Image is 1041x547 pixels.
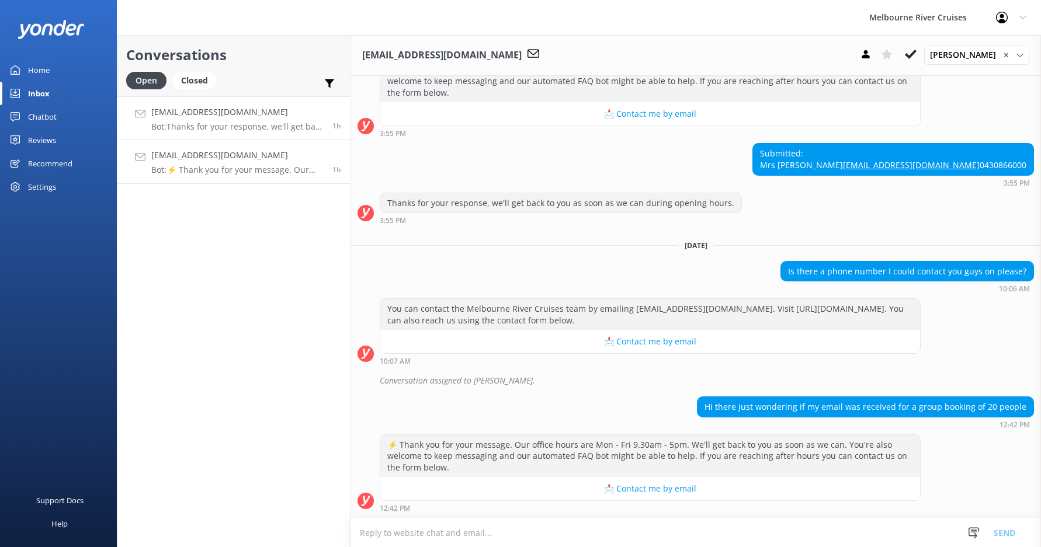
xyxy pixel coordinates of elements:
[332,121,341,131] span: Sep 01 2025 12:45pm (UTC +10:00) Australia/Sydney
[843,159,980,170] a: [EMAIL_ADDRESS][DOMAIN_NAME]
[172,72,217,89] div: Closed
[28,58,50,82] div: Home
[380,504,921,512] div: Sep 01 2025 12:42pm (UTC +10:00) Australia/Sydney
[126,72,166,89] div: Open
[380,130,406,137] strong: 3:55 PM
[380,129,921,137] div: Aug 31 2025 03:55pm (UTC +10:00) Australia/Sydney
[380,216,742,224] div: Aug 31 2025 03:55pm (UTC +10:00) Australia/Sydney
[151,149,324,162] h4: [EMAIL_ADDRESS][DOMAIN_NAME]
[752,179,1034,187] div: Aug 31 2025 03:55pm (UTC +10:00) Australia/Sydney
[28,105,57,128] div: Chatbot
[380,371,1034,391] div: Conversation assigned to [PERSON_NAME].
[380,193,741,213] div: Thanks for your response, we'll get back to you as soon as we can during opening hours.
[28,175,56,198] div: Settings
[28,152,72,175] div: Recommend
[930,48,1003,61] span: [PERSON_NAME]
[28,82,50,105] div: Inbox
[781,262,1033,281] div: Is there a phone number I could contact you guys on please?
[117,140,350,184] a: [EMAIL_ADDRESS][DOMAIN_NAME]Bot:⚡ Thank you for your message. Our office hours are Mon - Fri 9.30...
[126,74,172,86] a: Open
[18,20,85,39] img: yonder-white-logo.png
[380,505,410,512] strong: 12:42 PM
[380,102,920,126] button: 📩 Contact me by email
[151,106,324,119] h4: [EMAIL_ADDRESS][DOMAIN_NAME]
[36,489,84,512] div: Support Docs
[380,477,920,500] button: 📩 Contact me by email
[117,96,350,140] a: [EMAIL_ADDRESS][DOMAIN_NAME]Bot:Thanks for your response, we'll get back to you as soon as we can...
[358,371,1034,391] div: 2025-09-01T01:49:31.990
[698,397,1033,417] div: Hi there just wondering if my email was received for a group booking of 20 people
[380,358,411,365] strong: 10:07 AM
[697,420,1034,428] div: Sep 01 2025 12:42pm (UTC +10:00) Australia/Sydney
[678,241,714,250] span: [DATE]
[1000,421,1030,428] strong: 12:42 PM
[380,357,921,365] div: Sep 01 2025 10:07am (UTC +10:00) Australia/Sydney
[1003,50,1009,61] span: ✕
[28,128,56,152] div: Reviews
[380,299,920,330] div: You can contact the Melbourne River Cruises team by emailing [EMAIL_ADDRESS][DOMAIN_NAME]. Visit ...
[332,165,341,175] span: Sep 01 2025 12:42pm (UTC +10:00) Australia/Sydney
[380,330,920,353] button: 📩 Contact me by email
[172,74,223,86] a: Closed
[380,435,920,478] div: ⚡ Thank you for your message. Our office hours are Mon - Fri 9.30am - 5pm. We'll get back to you ...
[1004,180,1030,187] strong: 3:55 PM
[126,44,341,66] h2: Conversations
[380,217,406,224] strong: 3:55 PM
[151,165,324,175] p: Bot: ⚡ Thank you for your message. Our office hours are Mon - Fri 9.30am - 5pm. We'll get back to...
[151,121,324,132] p: Bot: Thanks for your response, we'll get back to you as soon as we can during opening hours.
[780,284,1034,292] div: Sep 01 2025 10:06am (UTC +10:00) Australia/Sydney
[362,48,522,63] h3: [EMAIL_ADDRESS][DOMAIN_NAME]
[380,60,920,103] div: ⚡ Thank you for your message. Our office hours are Mon - Fri 9.30am - 5pm. We'll get back to you ...
[999,285,1030,292] strong: 10:06 AM
[924,46,1029,64] div: Assign User
[753,144,1033,175] div: Submitted: Mrs [PERSON_NAME] 0430866000
[51,512,68,535] div: Help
